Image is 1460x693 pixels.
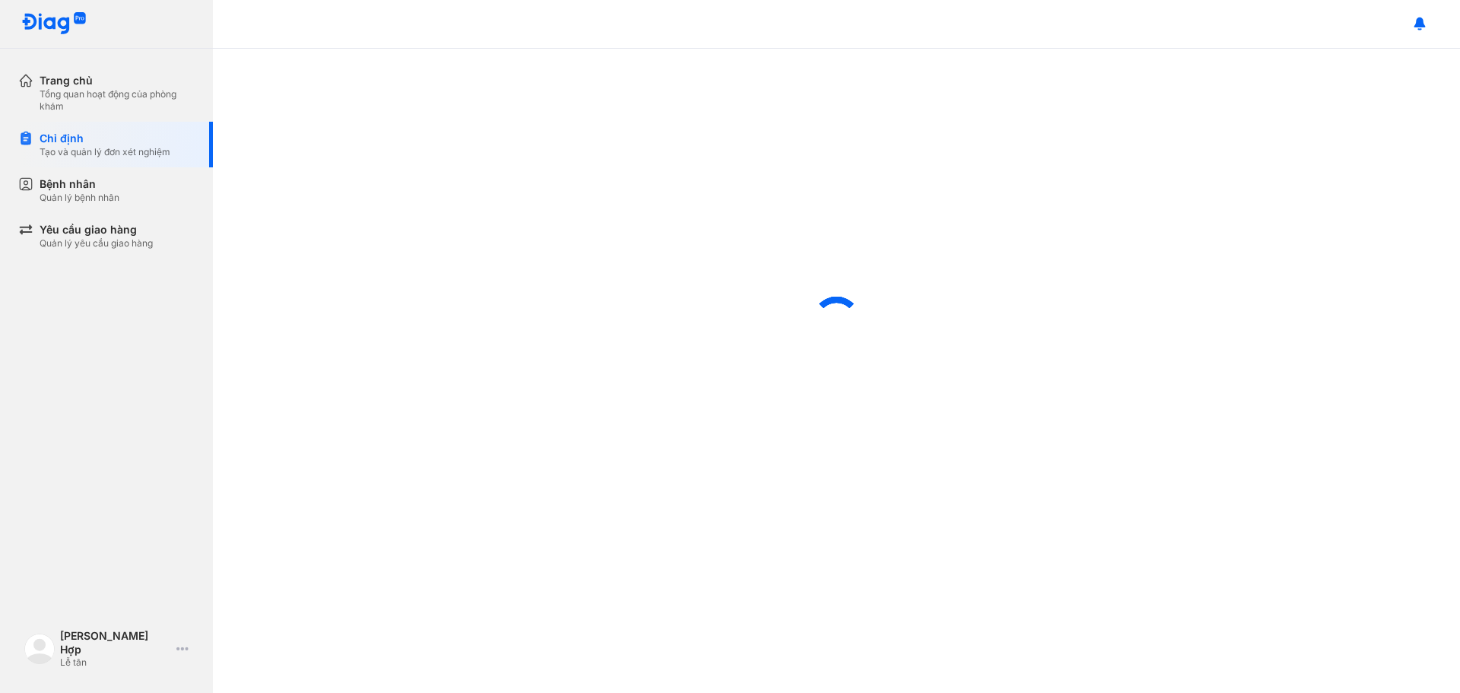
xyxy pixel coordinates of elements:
[60,656,170,669] div: Lễ tân
[21,12,87,36] img: logo
[40,88,195,113] div: Tổng quan hoạt động của phòng khám
[40,192,119,204] div: Quản lý bệnh nhân
[40,176,119,192] div: Bệnh nhân
[40,73,195,88] div: Trang chủ
[40,131,170,146] div: Chỉ định
[24,634,55,664] img: logo
[60,629,170,656] div: [PERSON_NAME] Hợp
[40,222,153,237] div: Yêu cầu giao hàng
[40,237,153,250] div: Quản lý yêu cầu giao hàng
[40,146,170,158] div: Tạo và quản lý đơn xét nghiệm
